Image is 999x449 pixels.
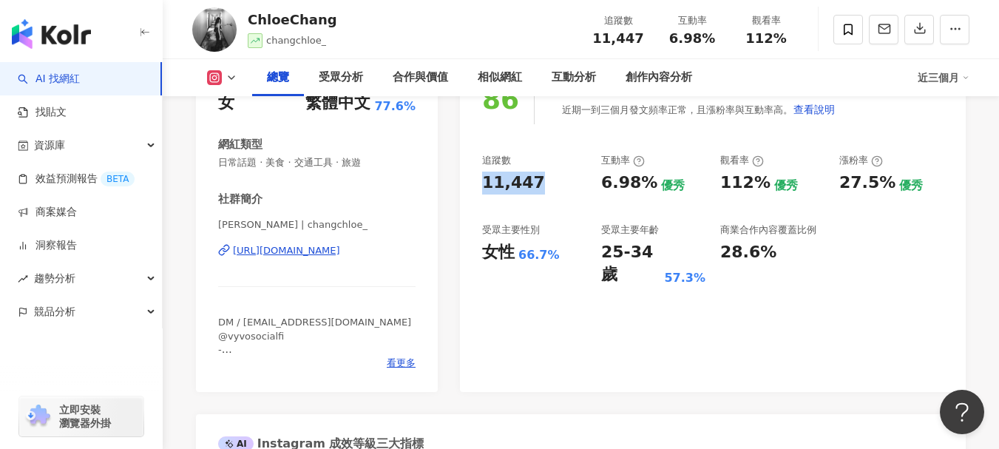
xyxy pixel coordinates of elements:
div: 25-34 歲 [601,241,660,287]
div: 86 [482,84,519,115]
div: 繁體中文 [305,92,370,115]
div: 網紅類型 [218,137,263,152]
span: 查看說明 [793,104,835,115]
a: 效益預測報告BETA [18,172,135,186]
span: 日常話題 · 美食 · 交通工具 · 旅遊 [218,156,416,169]
div: 相似網紅 [478,69,522,87]
span: 77.6% [374,98,416,115]
div: 社群簡介 [218,192,263,207]
div: 觀看率 [738,13,794,28]
span: 資源庫 [34,129,65,162]
div: 女性 [482,241,515,264]
div: 互動率 [664,13,720,28]
div: 追蹤數 [590,13,646,28]
iframe: Help Scout Beacon - Open [940,390,984,434]
div: 57.3% [664,270,705,286]
a: chrome extension立即安裝 瀏覽器外掛 [19,396,143,436]
div: 商業合作內容覆蓋比例 [720,223,816,237]
div: 112% [720,172,771,195]
div: 優秀 [774,178,798,194]
div: 優秀 [661,178,685,194]
a: [URL][DOMAIN_NAME] [218,244,416,257]
div: 近期一到三個月發文頻率正常，且漲粉率與互動率高。 [562,95,836,124]
div: [URL][DOMAIN_NAME] [233,244,340,257]
div: 互動率 [601,154,645,167]
img: logo [12,19,91,49]
span: 立即安裝 瀏覽器外掛 [59,403,111,430]
div: 27.5% [839,172,895,195]
div: 6.98% [601,172,657,195]
div: 受眾主要性別 [482,223,540,237]
span: rise [18,274,28,284]
div: 受眾分析 [319,69,363,87]
div: 互動分析 [552,69,596,87]
div: 66.7% [518,247,560,263]
a: 商案媒合 [18,205,77,220]
div: 創作內容分析 [626,69,692,87]
div: 追蹤數 [482,154,511,167]
span: 看更多 [387,357,416,370]
div: 近三個月 [918,66,969,90]
span: 6.98% [669,31,715,46]
span: DM / [EMAIL_ADDRESS][DOMAIN_NAME] @vyvosocialfi - 📣10/1-10/7美圖瘦瘦褲 [218,317,411,368]
span: changchloe_ [266,35,326,46]
a: searchAI 找網紅 [18,72,80,87]
div: 28.6% [720,241,776,264]
span: 競品分析 [34,295,75,328]
img: KOL Avatar [192,7,237,52]
a: 洞察報告 [18,238,77,253]
div: ChloeChang [248,10,337,29]
span: [PERSON_NAME] | changchloe_ [218,218,416,232]
div: 觀看率 [720,154,764,167]
span: 11,447 [592,30,643,46]
div: 合作與價值 [393,69,448,87]
div: 11,447 [482,172,545,195]
span: 趨勢分析 [34,262,75,295]
div: 漲粉率 [839,154,883,167]
div: 優秀 [899,178,923,194]
div: 受眾主要年齡 [601,223,659,237]
img: chrome extension [24,405,53,428]
button: 查看說明 [793,95,836,124]
span: 112% [745,31,787,46]
div: 總覽 [267,69,289,87]
a: 找貼文 [18,105,67,120]
div: 女 [218,92,234,115]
